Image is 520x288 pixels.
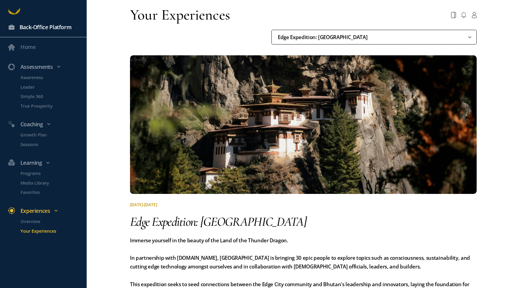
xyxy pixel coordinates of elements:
[12,93,87,100] a: Simple 360
[20,218,85,225] p: Overview
[12,74,87,81] a: Awareness
[130,5,230,24] div: Your Experiences
[20,179,85,186] p: Media Library
[20,189,85,196] p: Favorites
[20,170,85,177] p: Programs
[20,131,85,138] p: Growth Plan
[20,93,85,100] p: Simple 360
[12,228,87,234] a: Your Experiences
[20,23,72,32] div: Back-Office Platform
[12,218,87,225] a: Overview
[20,83,85,90] p: Leader
[20,141,85,148] p: Sessions
[12,141,87,148] a: Sessions
[20,43,36,51] div: Home
[130,55,477,194] img: quest-1755039583123.jpeg
[12,102,87,109] a: True Prosperity
[130,202,157,207] span: [DATE]-[DATE]
[130,214,306,229] span: Edge Expedition: [GEOGRAPHIC_DATA]
[4,207,89,215] div: Experiences
[12,189,87,196] a: Favorites
[20,74,85,81] p: Awareness
[20,228,85,234] p: Your Experiences
[4,120,89,129] div: Coaching
[20,102,85,109] p: True Prosperity
[4,158,89,167] div: Learning
[12,131,87,138] a: Growth Plan
[12,170,87,177] a: Programs
[12,83,87,90] a: Leader
[12,179,87,186] a: Media Library
[4,63,89,71] div: Assessments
